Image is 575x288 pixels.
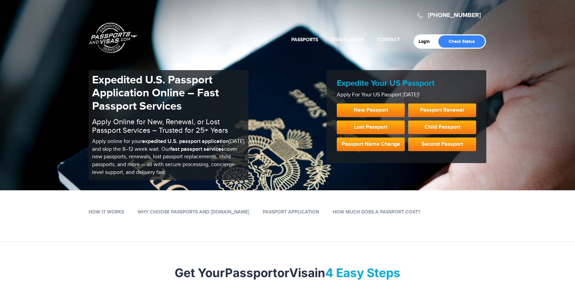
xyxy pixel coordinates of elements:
[291,37,318,43] a: Passports
[138,209,249,215] a: Why Choose Passports and [DOMAIN_NAME]
[408,121,476,134] a: Child Passport
[89,266,486,280] h2: Get Your or in
[325,266,400,280] mark: 4 Easy Steps
[337,91,476,99] p: Apply For Your US Passport [DATE]!
[438,35,485,48] a: Check Status
[225,266,277,280] strong: Passport
[419,39,435,44] a: Login
[142,138,229,145] b: expedited U.S. passport application
[332,37,364,43] a: Travel Visas
[89,209,124,215] a: How it works
[337,79,476,89] h2: Expedite Your US Passport
[333,209,420,215] a: How Much Does a Passport Cost?
[92,118,245,134] h2: Apply Online for New, Renewal, or Lost Passport Services – Trusted for 25+ Years
[92,138,245,177] p: Apply online for your [DATE] and skip the 8–12 week wait. Our cover new passports, renewals, lost...
[263,209,319,215] a: Passport Application
[408,103,476,117] a: Passport Renewal
[337,121,405,134] a: Lost Passport
[378,37,400,43] a: Contact
[289,266,315,280] strong: Visa
[170,146,224,153] b: fast passport services
[408,138,476,151] a: Second Passport
[92,74,245,113] h1: Expedited U.S. Passport Application Online – Fast Passport Services
[428,12,481,19] a: [PHONE_NUMBER]
[337,138,405,151] a: Passport Name Change
[89,22,137,53] a: Passports & [DOMAIN_NAME]
[337,103,405,117] a: New Passport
